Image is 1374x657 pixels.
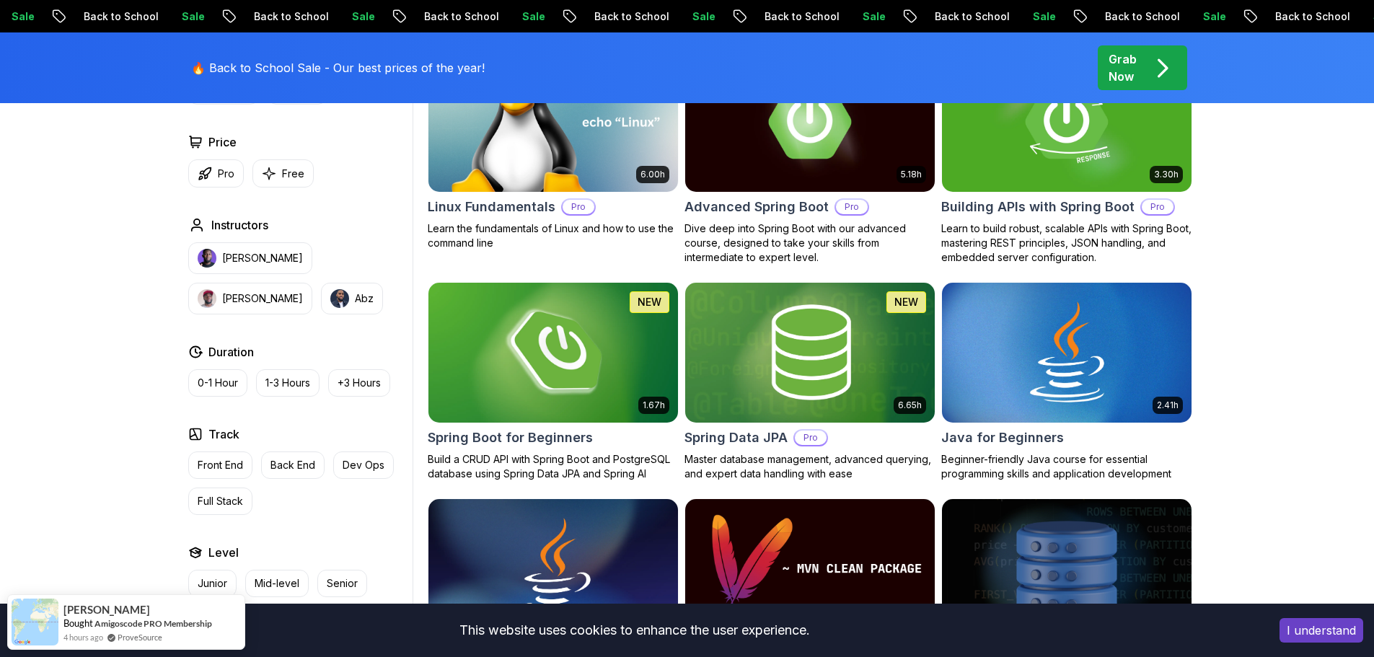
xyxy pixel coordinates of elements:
p: Build a CRUD API with Spring Boot and PostgreSQL database using Spring Data JPA and Spring AI [428,452,679,481]
a: ProveSource [118,631,162,643]
p: Dive deep into Spring Boot with our advanced course, designed to take your skills from intermedia... [684,221,935,265]
p: Sale [311,9,357,24]
p: [PERSON_NAME] [222,291,303,306]
button: instructor img[PERSON_NAME] [188,283,312,314]
p: Senior [327,576,358,591]
button: Junior [188,570,237,597]
p: Full Stack [198,494,243,508]
h2: Level [208,544,239,561]
p: +3 Hours [338,376,381,390]
p: 3.30h [1154,169,1179,180]
img: Advanced Databases card [942,499,1192,639]
h2: Java for Beginners [941,428,1064,448]
p: 5.18h [901,169,922,180]
p: Back to School [723,9,822,24]
p: Sale [651,9,697,24]
img: Building APIs with Spring Boot card [942,52,1192,192]
p: Mid-level [255,576,299,591]
p: Back to School [383,9,481,24]
p: Back to School [1234,9,1332,24]
p: Junior [198,576,227,591]
p: Pro [836,200,868,214]
a: Java for Beginners card2.41hJava for BeginnersBeginner-friendly Java course for essential program... [941,282,1192,481]
button: +3 Hours [328,369,390,397]
p: Pro [1142,200,1173,214]
button: instructor img[PERSON_NAME] [188,242,312,274]
h2: Building APIs with Spring Boot [941,197,1135,217]
img: Spring Boot for Beginners card [422,279,684,425]
a: Spring Boot for Beginners card1.67hNEWSpring Boot for BeginnersBuild a CRUD API with Spring Boot ... [428,282,679,481]
p: Front End [198,458,243,472]
button: Senior [317,570,367,597]
button: Free [252,159,314,188]
button: Front End [188,451,252,479]
img: Java for Beginners card [942,283,1192,423]
p: Back to School [1064,9,1162,24]
button: 0-1 Hour [188,369,247,397]
img: Linux Fundamentals card [428,52,678,192]
p: 1-3 Hours [265,376,310,390]
p: [PERSON_NAME] [222,251,303,265]
a: Spring Data JPA card6.65hNEWSpring Data JPAProMaster database management, advanced querying, and ... [684,282,935,481]
button: Dev Ops [333,451,394,479]
img: provesource social proof notification image [12,599,58,645]
p: 2.41h [1157,400,1179,411]
p: 6.65h [898,400,922,411]
p: Back to School [894,9,992,24]
p: NEW [638,295,661,309]
p: Back to School [553,9,651,24]
p: Dev Ops [343,458,384,472]
p: Learn the fundamentals of Linux and how to use the command line [428,221,679,250]
p: Back End [270,458,315,472]
p: Sale [141,9,187,24]
p: Sale [1162,9,1208,24]
button: Accept cookies [1280,618,1363,643]
a: Building APIs with Spring Boot card3.30hBuilding APIs with Spring BootProLearn to build robust, s... [941,51,1192,265]
span: [PERSON_NAME] [63,604,150,616]
button: 1-3 Hours [256,369,320,397]
p: 6.00h [640,169,665,180]
button: Pro [188,159,244,188]
p: Grab Now [1109,50,1137,85]
img: Java for Developers card [428,499,678,639]
img: instructor img [198,249,216,268]
a: Linux Fundamentals card6.00hLinux FundamentalsProLearn the fundamentals of Linux and how to use t... [428,51,679,250]
p: Pro [563,200,594,214]
button: Full Stack [188,488,252,515]
a: Advanced Spring Boot card5.18hAdvanced Spring BootProDive deep into Spring Boot with our advanced... [684,51,935,265]
h2: Duration [208,343,254,361]
p: Free [282,167,304,181]
p: Sale [992,9,1038,24]
p: 🔥 Back to School Sale - Our best prices of the year! [191,59,485,76]
h2: Spring Boot for Beginners [428,428,593,448]
button: Mid-level [245,570,309,597]
img: Maven Essentials card [685,499,935,639]
p: 0-1 Hour [198,376,238,390]
p: Pro [218,167,234,181]
p: Sale [822,9,868,24]
p: Abz [355,291,374,306]
h2: Track [208,425,239,443]
p: Pro [795,431,827,445]
span: 4 hours ago [63,631,103,643]
img: Advanced Spring Boot card [685,52,935,192]
h2: Instructors [211,216,268,234]
p: Learn to build robust, scalable APIs with Spring Boot, mastering REST principles, JSON handling, ... [941,221,1192,265]
p: Back to School [213,9,311,24]
span: Bought [63,617,93,629]
p: Master database management, advanced querying, and expert data handling with ease [684,452,935,481]
p: Back to School [43,9,141,24]
p: Sale [481,9,527,24]
button: Back End [261,451,325,479]
a: Amigoscode PRO Membership [94,618,212,629]
p: 1.67h [643,400,665,411]
div: This website uses cookies to enhance the user experience. [11,614,1258,646]
h2: Spring Data JPA [684,428,788,448]
img: instructor img [330,289,349,308]
p: NEW [894,295,918,309]
h2: Price [208,133,237,151]
img: instructor img [198,289,216,308]
h2: Advanced Spring Boot [684,197,829,217]
h2: Linux Fundamentals [428,197,555,217]
button: instructor imgAbz [321,283,383,314]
